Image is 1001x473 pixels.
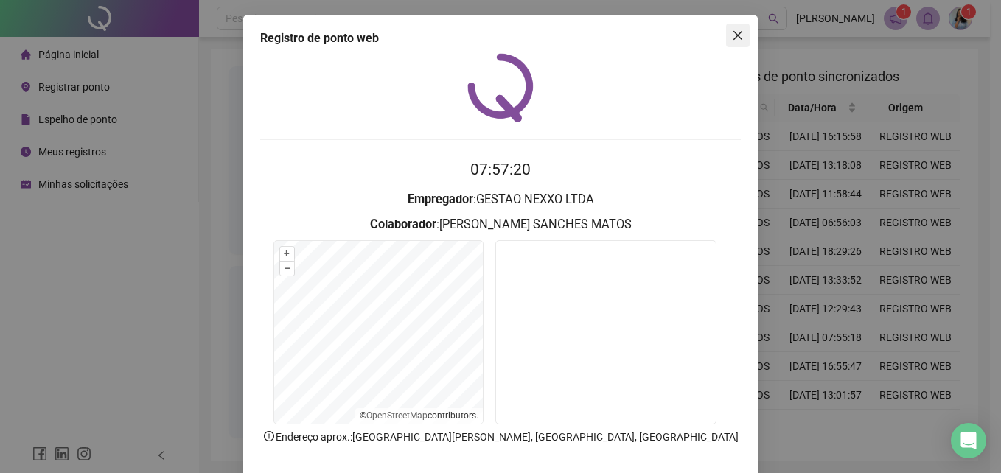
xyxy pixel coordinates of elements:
[732,29,744,41] span: close
[260,429,741,445] p: Endereço aprox. : [GEOGRAPHIC_DATA][PERSON_NAME], [GEOGRAPHIC_DATA], [GEOGRAPHIC_DATA]
[280,247,294,261] button: +
[370,217,436,231] strong: Colaborador
[408,192,473,206] strong: Empregador
[280,262,294,276] button: –
[470,161,531,178] time: 07:57:20
[360,410,478,421] li: © contributors.
[260,215,741,234] h3: : [PERSON_NAME] SANCHES MATOS
[951,423,986,458] div: Open Intercom Messenger
[726,24,750,47] button: Close
[366,410,428,421] a: OpenStreetMap
[262,430,276,443] span: info-circle
[260,29,741,47] div: Registro de ponto web
[260,190,741,209] h3: : GESTAO NEXXO LTDA
[467,53,534,122] img: QRPoint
